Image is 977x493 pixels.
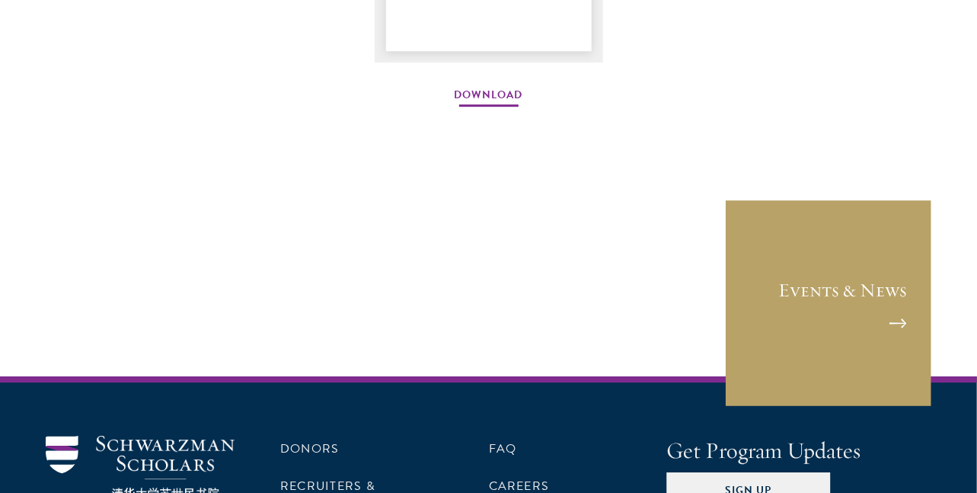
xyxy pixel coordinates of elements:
[666,436,931,466] h4: Get Program Updates
[726,200,931,406] a: Events & News
[280,440,339,458] a: Donors
[489,440,517,458] a: FAQ
[455,85,523,109] a: Download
